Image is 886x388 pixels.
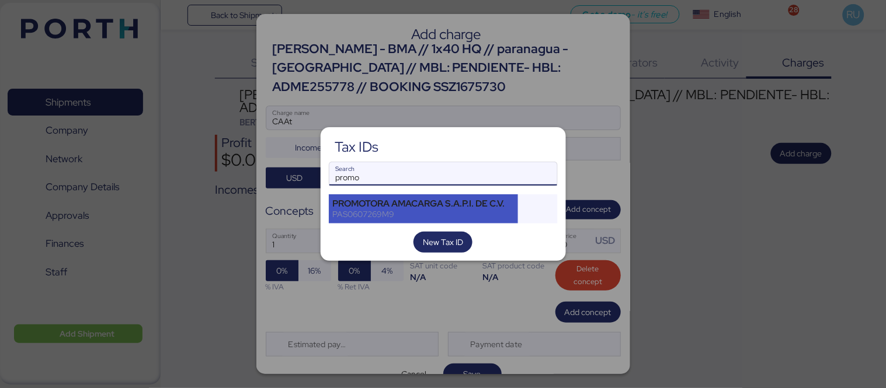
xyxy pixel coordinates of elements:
[335,142,378,152] div: Tax IDs
[423,235,463,249] span: New Tax ID
[333,209,515,219] div: PAS0607269M9
[414,232,472,253] button: New Tax ID
[333,198,515,209] div: PROMOTORA AMACARGA S.A.P.I. DE C.V.
[329,162,557,186] input: Search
